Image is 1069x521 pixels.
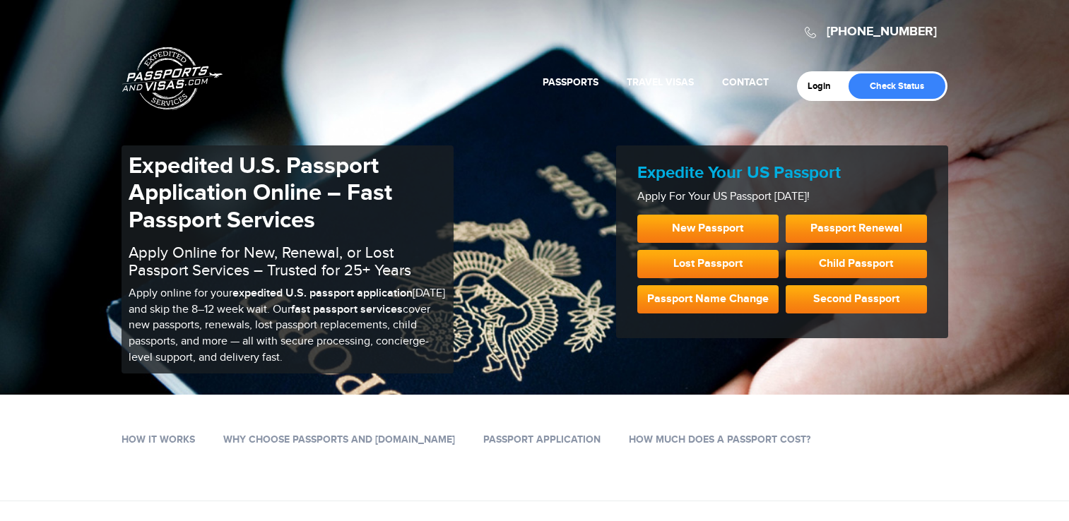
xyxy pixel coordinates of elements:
[637,250,779,278] a: Lost Passport
[827,24,937,40] a: [PHONE_NUMBER]
[786,250,927,278] a: Child Passport
[122,47,223,110] a: Passports & [DOMAIN_NAME]
[483,433,601,445] a: Passport Application
[129,152,447,234] h1: Expedited U.S. Passport Application Online – Fast Passport Services
[129,244,447,278] h2: Apply Online for New, Renewal, or Lost Passport Services – Trusted for 25+ Years
[786,285,927,313] a: Second Passport
[627,76,694,88] a: Travel Visas
[637,215,779,243] a: New Passport
[291,303,403,316] b: fast passport services
[129,286,447,366] p: Apply online for your [DATE] and skip the 8–12 week wait. Our cover new passports, renewals, lost...
[786,215,927,243] a: Passport Renewal
[543,76,598,88] a: Passports
[637,163,927,184] h2: Expedite Your US Passport
[232,287,413,300] b: expedited U.S. passport application
[849,73,945,99] a: Check Status
[629,433,810,445] a: How Much Does a Passport Cost?
[122,433,195,445] a: How it works
[223,433,455,445] a: Why Choose Passports and [DOMAIN_NAME]
[637,189,927,205] p: Apply For Your US Passport [DATE]!
[637,285,779,313] a: Passport Name Change
[722,76,769,88] a: Contact
[808,80,841,92] a: Login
